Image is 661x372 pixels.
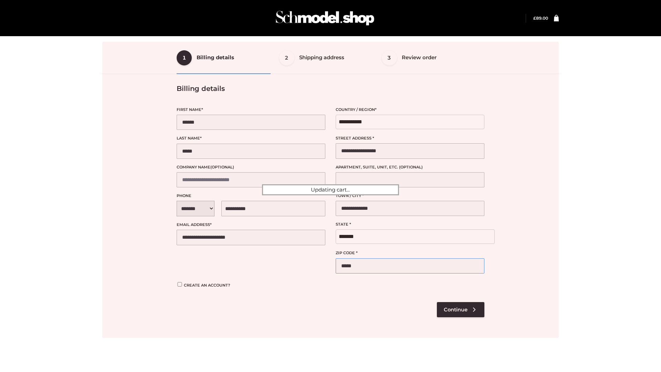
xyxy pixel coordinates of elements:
span: £ [533,15,536,21]
bdi: 89.00 [533,15,548,21]
div: Updating cart... [262,184,399,195]
img: Schmodel Admin 964 [273,4,377,32]
a: £89.00 [533,15,548,21]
